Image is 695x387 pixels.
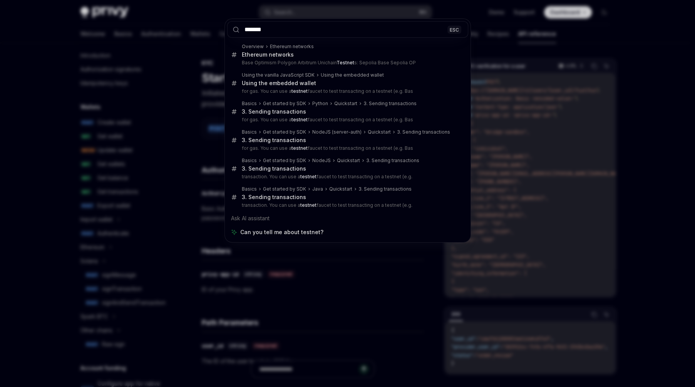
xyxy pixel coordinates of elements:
div: Using the vanilla JavaScript SDK [242,72,315,78]
div: Get started by SDK [263,157,306,164]
div: Quickstart [368,129,391,135]
p: transaction. You can use a faucet to test transacting on a testnet (e.g. [242,202,452,208]
p: transaction. You can use a faucet to test transacting on a testnet (e.g. [242,174,452,180]
div: Java [312,186,323,192]
div: 3. Sending transactions [242,137,306,144]
div: 3. Sending transactions [358,186,412,192]
div: Basics [242,186,257,192]
div: 3. Sending transactions [242,165,306,172]
p: for gas. You can use a faucet to test transacting on a testnet (e.g. Bas [242,145,452,151]
div: Overview [242,44,264,50]
b: testnet [291,117,308,122]
div: NodeJS [312,157,331,164]
div: Basics [242,157,257,164]
b: testnet [291,145,308,151]
p: for gas. You can use a faucet to test transacting on a testnet (e.g. Bas [242,88,452,94]
div: Get started by SDK [263,101,306,107]
div: Basics [242,129,257,135]
b: Testnet [337,60,354,65]
div: 3. Sending transactions [242,194,306,201]
div: Python [312,101,328,107]
div: 3. Sending transactions [242,108,306,115]
b: testnet [300,174,317,179]
div: Quickstart [334,101,357,107]
b: testnet [300,202,317,208]
div: Using the embedded wallet [321,72,384,78]
b: testnet [291,88,308,94]
div: Quickstart [337,157,360,164]
div: NodeJS (server-auth) [312,129,362,135]
div: 3. Sending transactions [366,157,419,164]
div: Ethereum networks [242,51,294,58]
div: Ethereum networks [270,44,314,50]
span: Can you tell me about testnet? [240,228,323,236]
div: Ask AI assistant [227,211,468,225]
div: 3. Sending transactions [363,101,417,107]
div: ESC [447,25,461,34]
div: 3. Sending transactions [397,129,450,135]
div: Quickstart [329,186,352,192]
p: for gas. You can use a faucet to test transacting on a testnet (e.g. Bas [242,117,452,123]
div: Get started by SDK [263,186,306,192]
div: Basics [242,101,257,107]
p: Base Optimism Polygon Arbitrum Unichain s: Sepolia Base Sepolia OP [242,60,452,66]
div: Using the embedded wallet [242,80,316,87]
div: Get started by SDK [263,129,306,135]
